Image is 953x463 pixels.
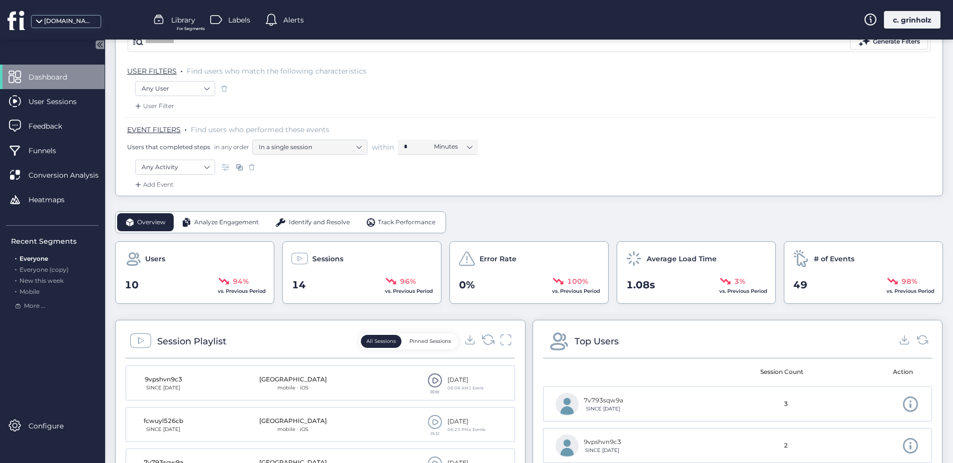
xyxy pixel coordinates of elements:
div: SINCE [DATE] [138,384,188,392]
span: vs. Previous Period [385,288,433,294]
div: c. grinholz [884,11,940,29]
div: [GEOGRAPHIC_DATA] [259,375,327,384]
span: # of Events [814,253,854,264]
span: 10 [125,277,139,293]
div: Top Users [575,334,619,348]
span: . [181,65,183,75]
span: Feedback [29,121,77,132]
div: SINCE [DATE] [584,405,623,413]
span: Users that completed steps [127,143,210,151]
div: SINCE [DATE] [584,446,621,454]
span: Sessions [312,253,343,264]
span: 49 [793,277,807,293]
span: . [15,253,17,262]
div: fcwuyl526cb [138,416,188,426]
span: 3% [734,276,745,287]
div: Session Playlist [157,334,226,348]
button: Pinned Sessions [404,335,456,348]
span: Dashboard [29,72,82,83]
span: . [185,123,187,133]
span: 94% [233,276,249,287]
span: vs. Previous Period [218,288,266,294]
span: vs. Previous Period [886,288,934,294]
div: 9vpshvn9c3 [584,437,621,447]
div: Generate Filters [873,37,920,47]
div: 7v793sqw9a [584,396,623,405]
span: Mobile [20,288,40,295]
nz-select-item: In a single session [259,140,361,155]
span: . [15,264,17,273]
span: Configure [29,420,79,431]
span: Everyone [20,255,48,262]
span: 98% [901,276,917,287]
span: Error Rate [480,253,517,264]
div: Recent Segments [11,236,99,247]
span: Analyze Engagement [194,218,259,227]
span: User Sessions [29,96,92,107]
span: Overview [137,218,166,227]
div: 06:06 AMㅤ1 Event [447,385,484,391]
span: More ... [24,301,46,311]
nz-select-item: Any User [142,81,209,96]
span: . [15,286,17,295]
div: SINCE [DATE] [138,425,188,433]
span: Users [145,253,165,264]
span: Funnels [29,145,71,156]
div: 19:32 [427,431,442,435]
span: 0% [459,277,475,293]
span: Identify and Resolve [289,218,350,227]
nz-select-item: Minutes [434,139,472,154]
span: EVENT FILTERS [127,125,181,134]
div: 9vpshvn9c3 [138,375,188,384]
span: Average Load Time [647,253,717,264]
div: [DATE] [447,375,484,385]
span: Labels [228,15,250,26]
div: [DATE] [447,417,486,426]
span: 3 [784,399,788,409]
nz-select-item: Any Activity [142,160,209,175]
mat-header-cell: Action [829,358,925,386]
button: Generate Filters [850,35,928,50]
span: vs. Previous Period [719,288,767,294]
span: Alerts [283,15,304,26]
button: All Sessions [361,335,401,348]
span: 1.08s [626,277,655,293]
span: USER FILTERS [127,67,177,76]
span: Library [171,15,195,26]
span: For Segments [177,26,205,32]
mat-header-cell: Session Count [734,358,829,386]
span: Conversion Analysis [29,170,114,181]
span: Everyone (copy) [20,266,69,273]
span: . [15,275,17,284]
div: 00:00 [427,390,442,394]
div: [DOMAIN_NAME] [44,17,94,26]
span: 96% [400,276,416,287]
span: New this week [20,277,64,284]
div: mobile · iOS [259,425,327,433]
span: vs. Previous Period [552,288,600,294]
span: 14 [292,277,306,293]
span: in any order [212,143,249,151]
div: Add Event [133,180,174,190]
span: within [372,142,394,152]
span: Find users who performed these events [191,125,329,134]
div: User Filter [133,101,174,111]
span: Find users who match the following characteristics [187,67,366,76]
div: 06:23 PMㅤ4 Events [447,426,486,433]
span: 2 [784,441,788,450]
span: 100% [567,276,588,287]
div: [GEOGRAPHIC_DATA] [259,416,327,426]
span: Heatmaps [29,194,80,205]
div: mobile · iOS [259,384,327,392]
span: Track Performance [378,218,435,227]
